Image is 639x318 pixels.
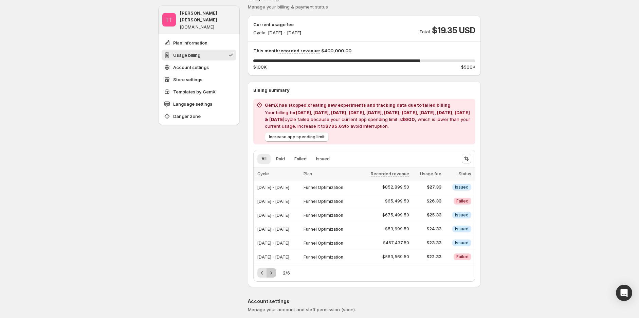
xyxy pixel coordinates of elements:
[180,24,214,30] p: [DOMAIN_NAME]
[455,240,469,246] span: Issued
[162,86,236,97] button: Templates by GemX
[294,156,307,162] span: Failed
[173,76,202,83] span: Store settings
[420,171,441,176] span: Usage fee
[382,212,409,218] span: $675,499.50
[413,240,441,246] span: $23.33
[325,123,345,129] span: $795.63
[257,227,289,232] span: [DATE] - [DATE]
[304,254,343,260] span: Funnel Optimization
[253,21,301,28] p: Current usage fee
[616,285,632,301] div: Open Intercom Messenger
[267,268,276,278] button: Next
[257,268,267,278] button: Previous
[162,74,236,85] button: Store settings
[304,199,343,204] span: Funnel Optimization
[173,101,212,107] span: Language settings
[413,212,441,218] span: $25.33
[385,226,409,232] span: $53,699.50
[248,298,481,305] p: Account settings
[316,156,330,162] span: Issued
[248,307,356,312] span: Manage your account and staff permission (soon).
[253,64,267,70] span: $100K
[257,268,276,278] nav: Pagination
[304,241,343,246] span: Funnel Optimization
[462,154,471,163] button: Sort the results
[383,240,409,246] span: $457,437.50
[455,212,469,218] span: Issued
[413,254,441,260] span: $22.33
[162,62,236,73] button: Account settings
[278,48,320,54] span: recorded revenue:
[165,16,173,23] text: TT
[265,132,329,142] button: Increase app spending limit
[413,184,441,190] span: $27.33
[304,227,343,232] span: Funnel Optimization
[304,171,312,176] span: Plan
[456,198,469,204] span: Failed
[304,185,343,190] span: Funnel Optimization
[253,29,301,36] p: Cycle: [DATE] - [DATE]
[455,184,469,190] span: Issued
[371,171,409,177] span: Recorded revenue
[265,110,470,122] span: [DATE], [DATE], [DATE], [DATE], [DATE], [DATE], [DATE], [DATE], [DATE], [DATE] & [DATE]
[257,241,289,246] span: [DATE] - [DATE]
[265,109,473,129] p: Your billing for cycle failed because your current app spending limit is , which is lower than yo...
[162,50,236,60] button: Usage billing
[276,156,285,162] span: Paid
[248,4,328,10] span: Manage your billing & payment status
[173,88,216,95] span: Templates by GemX
[413,198,441,204] span: $26.33
[261,156,267,162] span: All
[173,113,201,120] span: Danger zone
[257,185,289,190] span: [DATE] - [DATE]
[257,199,289,204] span: [DATE] - [DATE]
[455,226,469,232] span: Issued
[253,87,475,93] p: Billing summary
[402,117,415,122] span: $600
[162,99,236,109] button: Language settings
[269,134,325,140] span: Increase app spending limit
[456,254,469,260] span: Failed
[413,226,441,232] span: $24.33
[257,213,289,218] span: [DATE] - [DATE]
[162,13,176,26] span: Tanya Tanya
[173,64,209,71] span: Account settings
[162,37,236,48] button: Plan information
[459,171,471,176] span: Status
[180,10,236,23] p: [PERSON_NAME] [PERSON_NAME]
[162,111,236,122] button: Danger zone
[173,39,207,46] span: Plan information
[382,184,409,190] span: $852,899.50
[265,102,473,108] h2: GemX has stopped creating new experiments and tracking data due to failed billing
[432,25,475,36] span: $19.35 USD
[382,254,409,260] span: $563,569.50
[385,198,409,204] span: $65,499.50
[419,28,430,35] p: Total
[257,171,269,176] span: Cycle
[283,269,290,276] span: 2 / 6
[257,254,289,260] span: [DATE] - [DATE]
[253,47,475,54] p: This month $400,000.00
[173,52,200,58] span: Usage billing
[461,64,475,70] span: $500K
[304,213,343,218] span: Funnel Optimization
